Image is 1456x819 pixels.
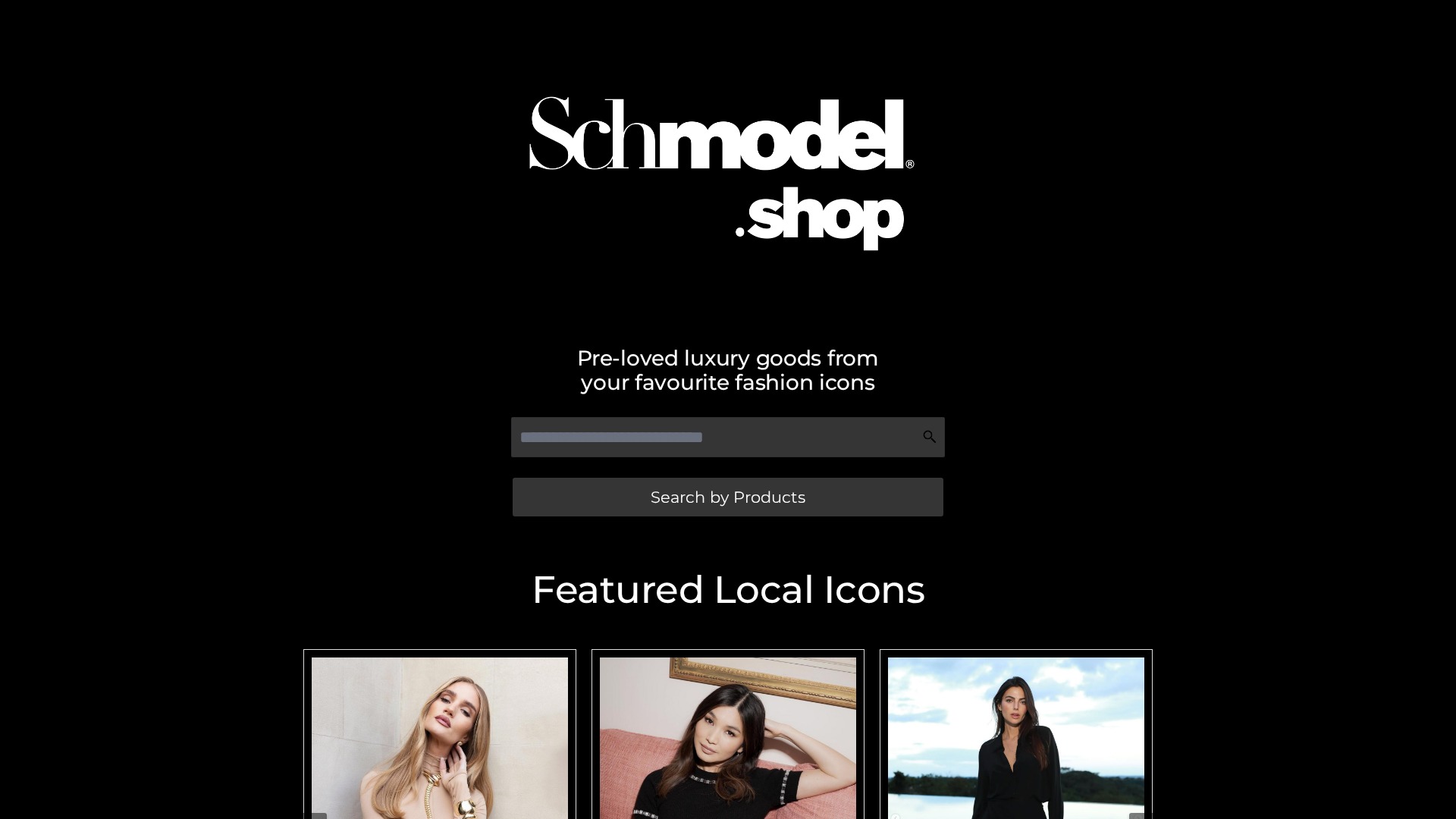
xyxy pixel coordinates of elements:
span: Search by Products [651,489,805,505]
a: Search by Products [513,478,943,516]
h2: Featured Local Icons​ [296,571,1160,609]
h2: Pre-loved luxury goods from your favourite fashion icons [296,346,1160,394]
img: Search Icon [922,429,937,444]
